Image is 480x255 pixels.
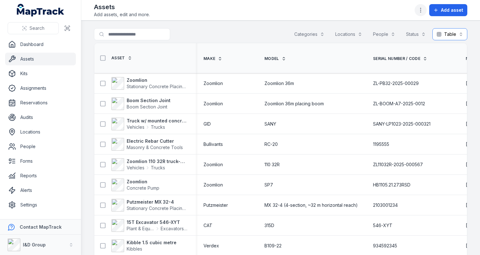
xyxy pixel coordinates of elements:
[203,121,211,127] span: GID
[111,179,159,191] a: ZoomlionConcrete Pump
[111,138,183,151] a: Electric Rebar CutterMasonry & Concrete Tools
[429,4,467,16] button: Add asset
[264,161,280,168] span: 110 32R
[127,226,154,232] span: Plant & Equipment
[264,182,273,188] span: SP7
[151,165,165,171] span: Trucks
[111,219,188,232] a: 15T Excavator 546-XYTPlant & EquipmentExcavators & Plant
[373,56,427,61] a: Serial Number / Code
[402,28,430,40] button: Status
[373,121,430,127] span: SANY-LP1023-2025-000321
[127,138,183,144] strong: Electric Rebar Cutter
[5,111,76,124] a: Audits
[5,169,76,182] a: Reports
[5,96,76,109] a: Reservations
[111,77,188,90] a: ZoomlionStationary Concrete Placing Boom
[373,243,397,249] span: 934592345
[127,118,188,124] strong: Truck w/ mounted concrete pump
[111,56,125,61] span: Asset
[5,38,76,51] a: Dashboard
[373,161,423,168] span: ZL11032R-2025-000567
[111,158,188,171] a: Zoomlion 110 32R truck-mounted concrete pumpVehiclesTrucks
[5,199,76,211] a: Settings
[127,206,198,211] span: Stationary Concrete Placing Boom
[203,101,223,107] span: Zoomlion
[127,239,177,246] strong: Kibble 1.5 cubic metre
[5,82,76,95] a: Assignments
[264,141,278,147] span: RC-20
[203,202,228,208] span: Putzmeister
[203,243,219,249] span: Verdex
[264,80,294,87] span: Zoomlion 36m
[373,56,420,61] span: Serial Number / Code
[127,145,183,150] span: Masonry & Concrete Tools
[203,222,212,229] span: CAT
[127,179,159,185] strong: Zoomlion
[161,226,188,232] span: Excavators & Plant
[30,25,44,31] span: Search
[111,199,188,212] a: Putzmeister MX 32-4Stationary Concrete Placing Boom
[373,101,425,107] span: ZL-BOOM-A7-2025-0012
[5,67,76,80] a: Kits
[203,56,215,61] span: Make
[369,28,399,40] button: People
[127,124,144,130] span: Vehicles
[127,84,198,89] span: Stationary Concrete Placing Boom
[441,7,463,13] span: Add asset
[264,222,274,229] span: 315D
[203,161,223,168] span: Zoomlion
[127,246,142,252] span: Kibbles
[264,121,276,127] span: SANY
[5,155,76,167] a: Forms
[127,185,159,191] span: Concrete Pump
[5,126,76,138] a: Locations
[111,118,188,130] a: Truck w/ mounted concrete pumpVehiclesTrucks
[331,28,366,40] button: Locations
[127,97,170,104] strong: Boom Section Joint
[264,202,358,208] span: MX 32-4 (4-section, ~32 m horizontal reach)
[203,80,223,87] span: Zoomlion
[94,3,150,11] h2: Assets
[127,77,188,83] strong: Zoomlion
[264,243,282,249] span: B109-22
[17,4,64,16] a: MapTrack
[111,97,170,110] a: Boom Section JointBoom Section Joint
[373,202,398,208] span: 2103001234
[127,165,144,171] span: Vehicles
[151,124,165,130] span: Trucks
[23,242,46,247] strong: I&D Group
[432,28,467,40] button: Table
[5,53,76,65] a: Assets
[127,104,167,109] span: Boom Section Joint
[8,22,59,34] button: Search
[111,56,132,61] a: Asset
[373,222,392,229] span: 546-XYT
[373,141,389,147] span: 1195555
[373,182,410,188] span: HB1105.21.273RSD
[127,158,188,165] strong: Zoomlion 110 32R truck-mounted concrete pump
[203,182,223,188] span: Zoomlion
[264,101,324,107] span: Zoomlion 36m placing boom
[127,199,188,205] strong: Putzmeister MX 32-4
[20,224,62,230] strong: Contact MapTrack
[203,56,222,61] a: Make
[290,28,329,40] button: Categories
[5,140,76,153] a: People
[203,141,223,147] span: Bullivants
[264,56,279,61] span: Model
[111,239,177,252] a: Kibble 1.5 cubic metreKibbles
[94,11,150,18] span: Add assets, edit and more.
[264,56,286,61] a: Model
[5,184,76,197] a: Alerts
[373,80,419,87] span: ZL-PB32-2025-00029
[127,219,188,226] strong: 15T Excavator 546-XYT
